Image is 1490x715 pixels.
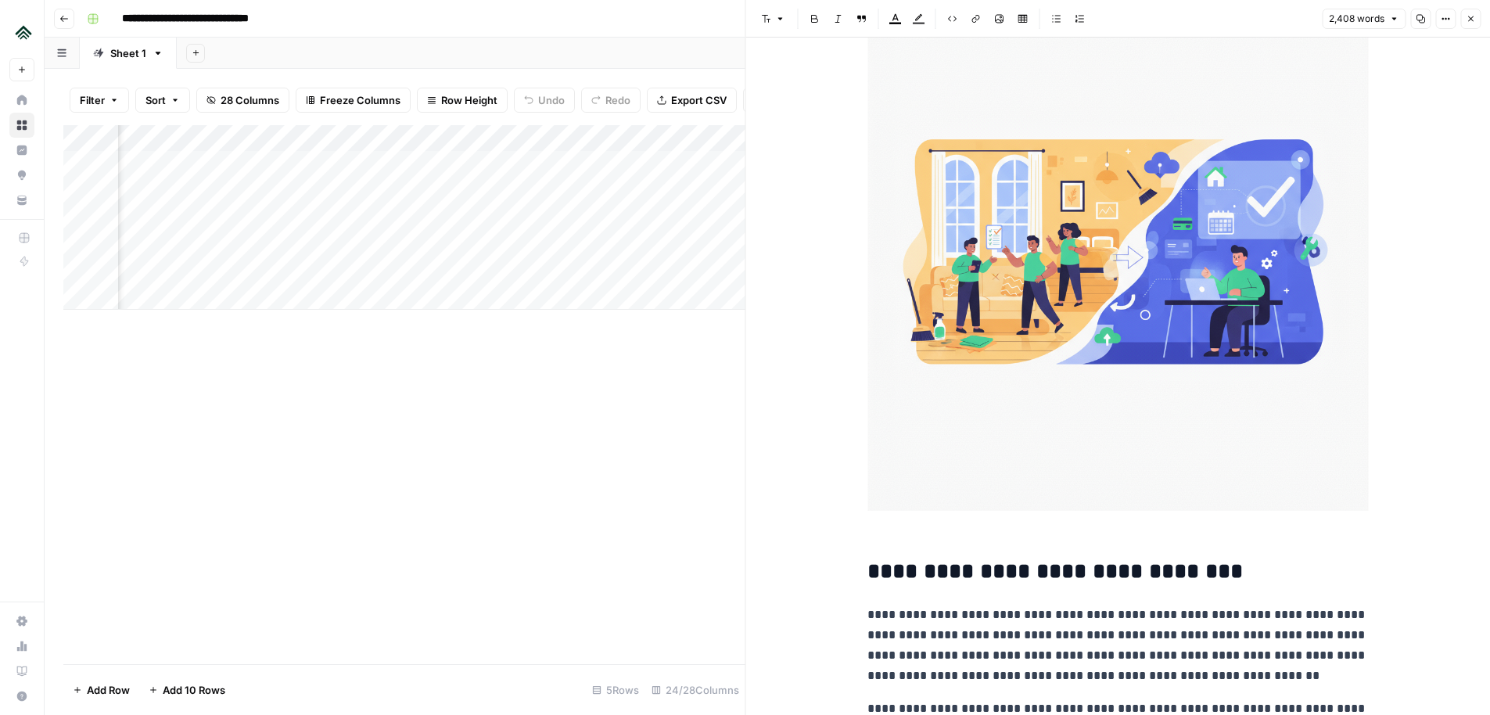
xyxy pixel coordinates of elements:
div: Sheet 1 [110,45,146,61]
a: Your Data [9,188,34,213]
a: Sheet 1 [80,38,177,69]
a: Browse [9,113,34,138]
a: Settings [9,609,34,634]
button: Freeze Columns [296,88,411,113]
span: Sort [145,92,166,108]
a: Opportunities [9,163,34,188]
span: Freeze Columns [320,92,400,108]
button: Sort [135,88,190,113]
button: Redo [581,88,641,113]
button: Filter [70,88,129,113]
button: Help + Support [9,684,34,709]
span: 2,408 words [1329,12,1384,26]
span: Redo [605,92,630,108]
button: Export CSV [647,88,737,113]
button: Add Row [63,677,139,702]
div: 5 Rows [586,677,645,702]
a: Usage [9,634,34,659]
span: Add 10 Rows [163,682,225,698]
span: Row Height [441,92,497,108]
span: 28 Columns [221,92,279,108]
button: Workspace: Uplisting [9,13,34,52]
button: Row Height [417,88,508,113]
button: Add 10 Rows [139,677,235,702]
a: Home [9,88,34,113]
img: Uplisting Logo [9,18,38,46]
span: Add Row [87,682,130,698]
button: 2,408 words [1322,9,1406,29]
span: Filter [80,92,105,108]
a: Insights [9,138,34,163]
span: Export CSV [671,92,727,108]
button: 28 Columns [196,88,289,113]
div: 24/28 Columns [645,677,745,702]
button: Undo [514,88,575,113]
a: Learning Hub [9,659,34,684]
span: Undo [538,92,565,108]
